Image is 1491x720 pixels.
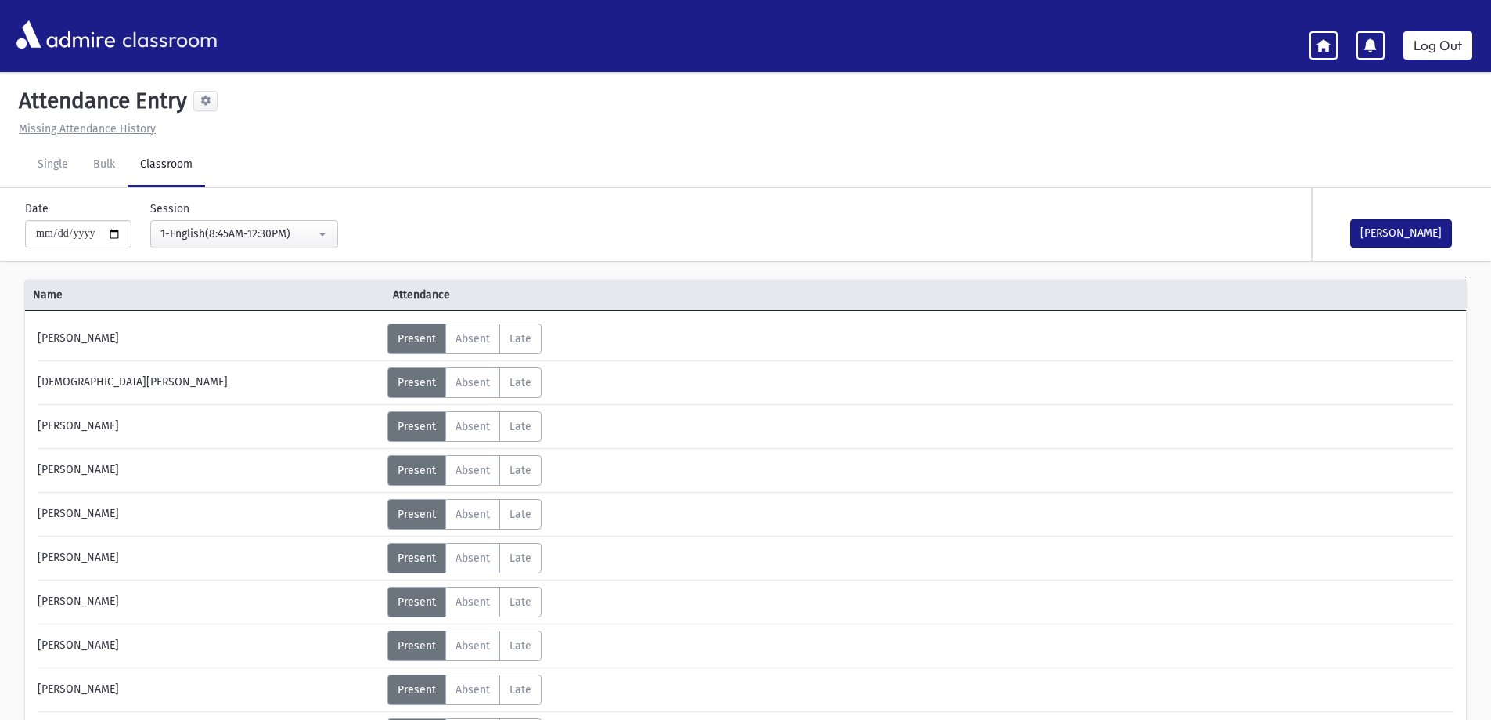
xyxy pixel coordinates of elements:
[510,420,531,433] span: Late
[387,324,542,354] div: AttTypes
[456,552,490,565] span: Absent
[30,631,387,661] div: [PERSON_NAME]
[456,376,490,389] span: Absent
[456,595,490,609] span: Absent
[387,543,542,573] div: AttTypes
[30,499,387,530] div: [PERSON_NAME]
[150,220,338,248] button: 1-English(8:45AM-12:30PM)
[456,464,490,477] span: Absent
[387,675,542,705] div: AttTypes
[30,543,387,573] div: [PERSON_NAME]
[30,675,387,705] div: [PERSON_NAME]
[510,595,531,609] span: Late
[510,508,531,521] span: Late
[387,367,542,398] div: AttTypes
[19,122,156,136] u: Missing Attendance History
[150,201,189,217] label: Session
[385,287,745,303] span: Attendance
[398,639,436,653] span: Present
[456,420,490,433] span: Absent
[510,332,531,346] span: Late
[510,464,531,477] span: Late
[510,683,531,696] span: Late
[30,455,387,486] div: [PERSON_NAME]
[119,14,218,56] span: classroom
[160,226,315,242] div: 1-English(8:45AM-12:30PM)
[25,287,385,303] span: Name
[398,420,436,433] span: Present
[13,88,187,114] h5: Attendance Entry
[387,455,542,486] div: AttTypes
[456,683,490,696] span: Absent
[387,631,542,661] div: AttTypes
[510,376,531,389] span: Late
[25,201,49,217] label: Date
[13,16,119,52] img: AdmirePro
[510,639,531,653] span: Late
[387,587,542,617] div: AttTypes
[1403,31,1472,60] a: Log Out
[128,143,205,187] a: Classroom
[456,639,490,653] span: Absent
[398,508,436,521] span: Present
[398,332,436,346] span: Present
[30,324,387,354] div: [PERSON_NAME]
[1350,219,1452,248] button: [PERSON_NAME]
[398,595,436,609] span: Present
[456,508,490,521] span: Absent
[387,499,542,530] div: AttTypes
[398,552,436,565] span: Present
[25,143,81,187] a: Single
[30,411,387,442] div: [PERSON_NAME]
[387,411,542,442] div: AttTypes
[398,376,436,389] span: Present
[510,552,531,565] span: Late
[30,367,387,398] div: [DEMOGRAPHIC_DATA][PERSON_NAME]
[13,122,156,136] a: Missing Attendance History
[456,332,490,346] span: Absent
[81,143,128,187] a: Bulk
[30,587,387,617] div: [PERSON_NAME]
[398,464,436,477] span: Present
[398,683,436,696] span: Present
